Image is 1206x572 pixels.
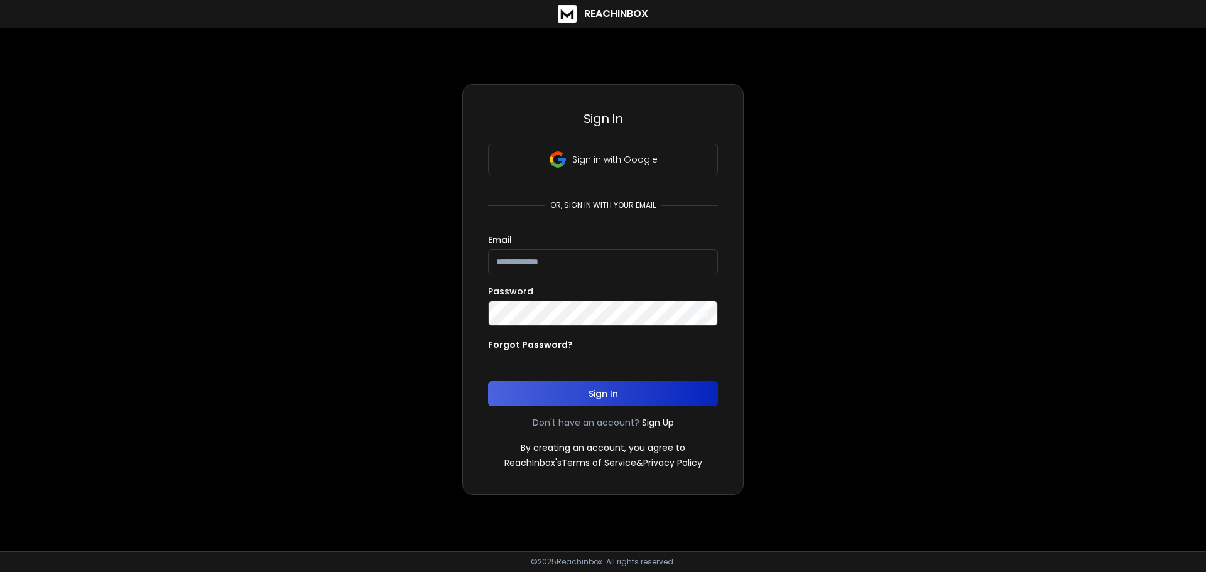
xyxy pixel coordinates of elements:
[558,5,577,23] img: logo
[643,456,702,469] a: Privacy Policy
[642,416,674,429] a: Sign Up
[504,456,702,469] p: ReachInbox's &
[488,381,718,406] button: Sign In
[572,153,658,166] p: Sign in with Google
[488,110,718,127] h3: Sign In
[488,338,573,351] p: Forgot Password?
[584,6,648,21] h1: ReachInbox
[488,287,533,296] label: Password
[545,200,661,210] p: or, sign in with your email
[488,235,512,244] label: Email
[562,456,636,469] a: Terms of Service
[488,144,718,175] button: Sign in with Google
[521,441,685,454] p: By creating an account, you agree to
[531,557,675,567] p: © 2025 Reachinbox. All rights reserved.
[533,416,639,429] p: Don't have an account?
[558,5,648,23] a: ReachInbox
